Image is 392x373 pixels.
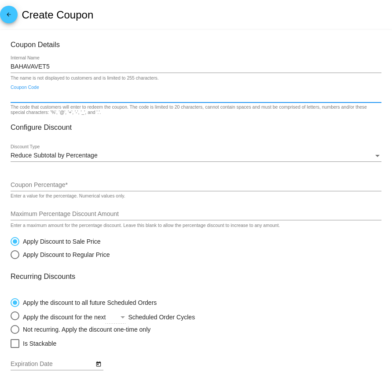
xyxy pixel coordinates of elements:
h3: Configure Discount [11,123,381,132]
mat-select: Discount Type [11,152,381,159]
div: Apply Discount to Regular Price [19,251,110,258]
div: Enter a value for the percentage. Numerical values only. [11,194,125,199]
button: Open calendar [94,359,103,368]
div: The name is not displayed to customers and is limited to 255 characters. [11,76,159,81]
mat-radio-group: Select an option [11,233,110,259]
input: Coupon Code [11,93,381,100]
div: Apply the discount to all future Scheduled Orders [19,299,157,306]
div: Enter a maximum amount for the percentage discount. Leave this blank to allow the percentage disc... [11,223,280,228]
span: Is Stackable [23,338,56,349]
div: The code that customers will enter to redeem the coupon. The code is limited to 20 characters, ca... [11,105,377,115]
h3: Coupon Details [11,40,381,49]
h3: Recurring Discounts [11,272,381,281]
h2: Create Coupon [22,9,93,21]
input: Internal Name [11,63,381,70]
div: Apply the discount for the next Scheduled Order Cycles [19,311,253,321]
mat-radio-group: Select an option [11,294,253,334]
input: Coupon Percentage [11,182,381,189]
div: Not recurring. Apply the discount one-time only [19,326,150,333]
div: Apply Discount to Sale Price [19,238,101,245]
input: Maximum Percentage Discount Amount [11,211,381,218]
mat-icon: arrow_back [4,11,14,22]
input: Expiration Date [11,361,94,368]
span: Reduce Subtotal by Percentage [11,152,98,159]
